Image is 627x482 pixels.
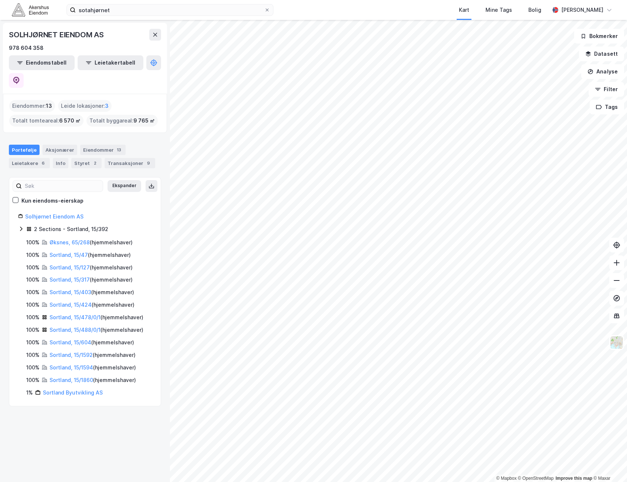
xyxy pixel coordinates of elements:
[589,82,624,97] button: Filter
[50,275,133,284] div: ( hjemmelshaver )
[50,363,136,372] div: ( hjemmelshaver )
[50,364,93,371] a: Sortland, 15/1594
[46,101,52,110] span: 13
[43,389,103,396] a: Sortland Byutvikling AS
[50,300,134,309] div: ( hjemmelshaver )
[26,363,40,372] div: 100%
[115,146,123,154] div: 13
[105,101,109,110] span: 3
[22,180,103,192] input: Søk
[50,263,133,272] div: ( hjemmelshaver )
[590,100,624,114] button: Tags
[9,158,50,168] div: Leietakere
[25,213,84,220] a: Solhjørnet Eiendom AS
[50,351,136,359] div: ( hjemmelshaver )
[34,225,108,234] div: 2 Sections - Sortland, 15/392
[496,476,517,481] a: Mapbox
[50,352,93,358] a: Sortland, 15/1592
[9,100,55,112] div: Eiendommer :
[26,300,40,309] div: 100%
[80,145,126,155] div: Eiendommer
[579,47,624,61] button: Datasett
[9,145,40,155] div: Portefølje
[518,476,554,481] a: OpenStreetMap
[50,338,134,347] div: ( hjemmelshaver )
[91,159,99,167] div: 2
[26,238,40,247] div: 100%
[50,326,143,334] div: ( hjemmelshaver )
[86,115,158,127] div: Totalt byggareal :
[561,6,603,14] div: [PERSON_NAME]
[76,4,264,16] input: Søk på adresse, matrikkel, gårdeiere, leietakere eller personer
[42,145,77,155] div: Aksjonærer
[528,6,541,14] div: Bolig
[12,3,49,16] img: akershus-eiendom-logo.9091f326c980b4bce74ccdd9f866810c.svg
[105,158,155,168] div: Transaksjoner
[610,335,624,350] img: Z
[9,44,44,52] div: 978 604 358
[9,115,84,127] div: Totalt tomteareal :
[50,313,143,322] div: ( hjemmelshaver )
[53,158,68,168] div: Info
[50,238,133,247] div: ( hjemmelshaver )
[50,377,93,383] a: Sortland, 15/1860
[50,251,131,259] div: ( hjemmelshaver )
[50,264,90,271] a: Sortland, 15/127
[26,351,40,359] div: 100%
[145,159,152,167] div: 9
[58,100,112,112] div: Leide lokasjoner :
[78,55,143,70] button: Leietakertabell
[9,29,105,41] div: SOLHJØRNET EIENDOM AS
[26,376,40,385] div: 100%
[459,6,469,14] div: Kart
[590,447,627,482] iframe: Chat Widget
[108,180,141,192] button: Ekspander
[133,116,155,125] span: 9 765 ㎡
[50,314,100,320] a: Sortland, 15/478/0/1
[574,29,624,44] button: Bokmerker
[26,288,40,297] div: 100%
[50,376,136,385] div: ( hjemmelshaver )
[50,252,88,258] a: Sortland, 15/47
[581,64,624,79] button: Analyse
[40,159,47,167] div: 6
[50,327,100,333] a: Sortland, 15/488/0/1
[50,276,90,283] a: Sortland, 15/317
[50,302,92,308] a: Sortland, 15/424
[59,116,81,125] span: 6 570 ㎡
[50,339,91,345] a: Sortland, 15/604
[26,388,33,397] div: 1%
[26,251,40,259] div: 100%
[26,313,40,322] div: 100%
[26,338,40,347] div: 100%
[26,326,40,334] div: 100%
[50,239,90,245] a: Øksnes, 65/268
[21,196,84,205] div: Kun eiendoms-eierskap
[485,6,512,14] div: Mine Tags
[9,55,75,70] button: Eiendomstabell
[26,275,40,284] div: 100%
[26,263,40,272] div: 100%
[50,288,134,297] div: ( hjemmelshaver )
[50,289,91,295] a: Sortland, 15/403
[590,447,627,482] div: Kontrollprogram for chat
[556,476,592,481] a: Improve this map
[71,158,102,168] div: Styret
